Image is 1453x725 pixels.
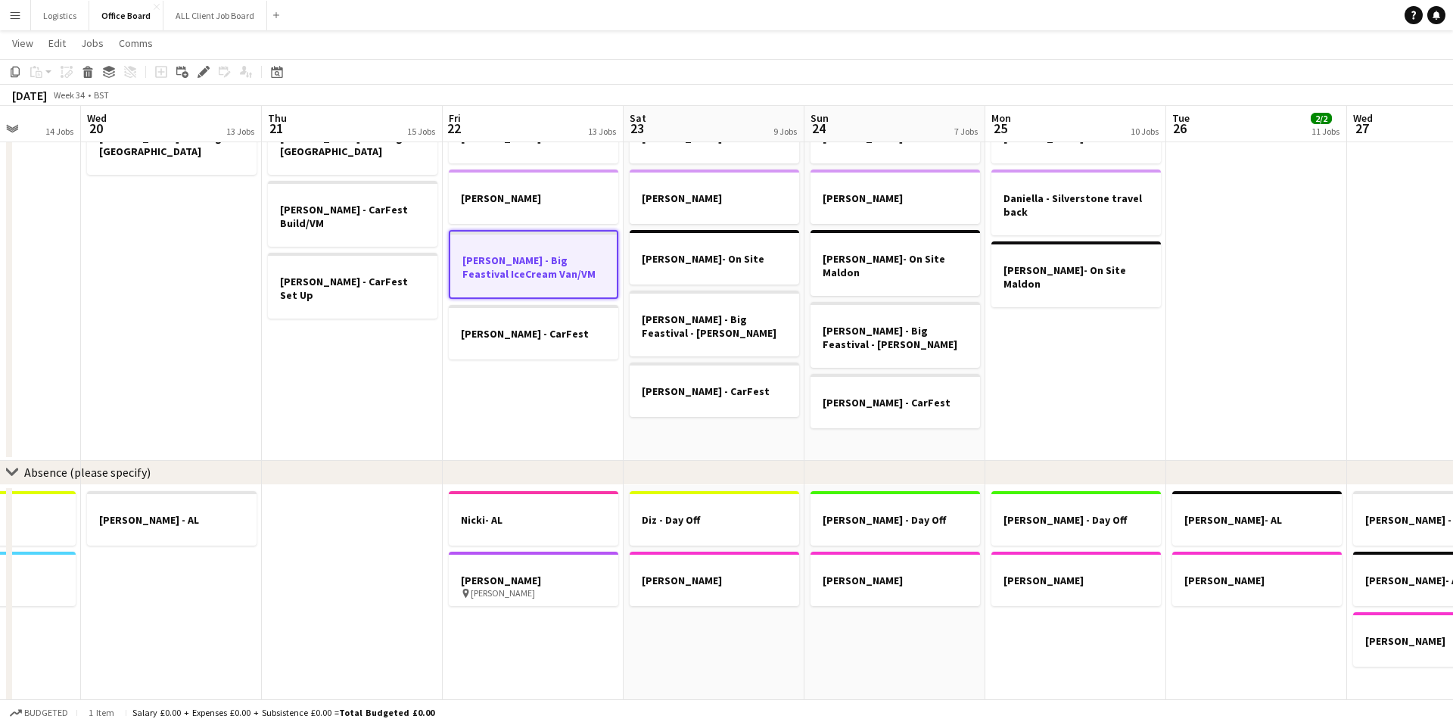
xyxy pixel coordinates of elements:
h3: [PERSON_NAME]- On Site Maldon [811,252,980,279]
span: Comms [119,36,153,50]
span: Total Budgeted £0.00 [339,707,434,718]
span: 25 [989,120,1011,137]
app-job-card: [PERSON_NAME]- AL [1172,491,1342,546]
app-job-card: [PERSON_NAME] [449,170,618,224]
app-job-card: [PERSON_NAME] - CarFest Set Up [268,253,437,319]
app-job-card: [PERSON_NAME] - CarFest [811,374,980,428]
div: 10 Jobs [1131,126,1159,137]
h3: [PERSON_NAME] - CarFest [811,396,980,409]
h3: Daniella - Silverstone travel back [991,191,1161,219]
div: 14 Jobs [45,126,73,137]
span: Sat [630,111,646,125]
div: 15 Jobs [407,126,435,137]
app-job-card: [PERSON_NAME] [630,170,799,224]
div: Absence (please specify) [24,465,151,480]
h3: [PERSON_NAME] [991,574,1161,587]
span: 27 [1351,120,1373,137]
button: ALL Client Job Board [163,1,267,30]
app-job-card: [PERSON_NAME] - AL [87,491,257,546]
h3: [PERSON_NAME]- On Site Maldon [991,263,1161,291]
div: 13 Jobs [226,126,254,137]
div: Salary £0.00 + Expenses £0.00 + Subsistence £0.00 = [132,707,434,718]
h3: [PERSON_NAME]- AL [1172,513,1342,527]
h3: [PERSON_NAME] [630,574,799,587]
div: 7 Jobs [954,126,978,137]
app-job-card: [PERSON_NAME] - Day Off [991,491,1161,546]
span: Jobs [81,36,104,50]
h3: [PERSON_NAME]- On Site [630,252,799,266]
button: Budgeted [8,705,70,721]
div: [PERSON_NAME]- On Site [630,230,799,285]
span: 2/2 [1311,113,1332,124]
button: Logistics [31,1,89,30]
span: 21 [266,120,287,137]
h3: Nicki- AL [449,513,618,527]
app-job-card: Nicki- AL [449,491,618,546]
app-job-card: [PERSON_NAME]- On Site Maldon [811,230,980,296]
span: Mon [991,111,1011,125]
h3: [PERSON_NAME] [449,191,618,205]
h3: [PERSON_NAME] [811,574,980,587]
span: 1 item [83,707,120,718]
app-job-card: [PERSON_NAME] - CarFest [449,305,618,359]
div: 9 Jobs [773,126,797,137]
span: 26 [1170,120,1190,137]
h3: [PERSON_NAME] - CarFest Set Up [268,275,437,302]
h3: [PERSON_NAME] - Selling [GEOGRAPHIC_DATA] [268,131,437,158]
h3: [PERSON_NAME] [1172,574,1342,587]
div: [PERSON_NAME] [630,552,799,606]
app-job-card: [PERSON_NAME] [811,552,980,606]
a: Edit [42,33,72,53]
div: [PERSON_NAME] - Big Feastival - [PERSON_NAME] [630,291,799,356]
app-job-card: [PERSON_NAME] [PERSON_NAME] [449,552,618,606]
h3: Diz - Day Off [630,513,799,527]
span: [PERSON_NAME] [471,587,535,599]
a: Jobs [75,33,110,53]
h3: [PERSON_NAME] [811,191,980,205]
h3: [PERSON_NAME] [630,191,799,205]
span: 20 [85,120,107,137]
button: Office Board [89,1,163,30]
div: 13 Jobs [588,126,616,137]
h3: [PERSON_NAME] - AL [87,513,257,527]
app-job-card: [PERSON_NAME] - CarFest [630,362,799,417]
h3: [PERSON_NAME] - Day Off [991,513,1161,527]
span: Sun [811,111,829,125]
div: [PERSON_NAME] [811,170,980,224]
h3: [PERSON_NAME] - Big Feastival - [PERSON_NAME] [630,313,799,340]
h3: [PERSON_NAME] - CarFest [630,384,799,398]
div: [DATE] [12,88,47,103]
app-job-card: [PERSON_NAME] - Day Off [811,491,980,546]
span: Thu [268,111,287,125]
div: 11 Jobs [1311,126,1339,137]
app-job-card: [PERSON_NAME] - Big Feastival IceCream Van/VM [449,230,618,299]
h3: [PERSON_NAME] - Day Off [811,513,980,527]
span: 23 [627,120,646,137]
span: Week 34 [50,89,88,101]
app-job-card: Diz - Day Off [630,491,799,546]
span: Fri [449,111,461,125]
h3: [PERSON_NAME] - Selling [GEOGRAPHIC_DATA] [87,131,257,158]
app-job-card: [PERSON_NAME] [991,552,1161,606]
a: View [6,33,39,53]
h3: [PERSON_NAME] [449,574,618,587]
div: [PERSON_NAME] - Big Feastival - [PERSON_NAME] [811,302,980,368]
div: [PERSON_NAME]- On Site Maldon [991,241,1161,307]
span: Wed [87,111,107,125]
span: Tue [1172,111,1190,125]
